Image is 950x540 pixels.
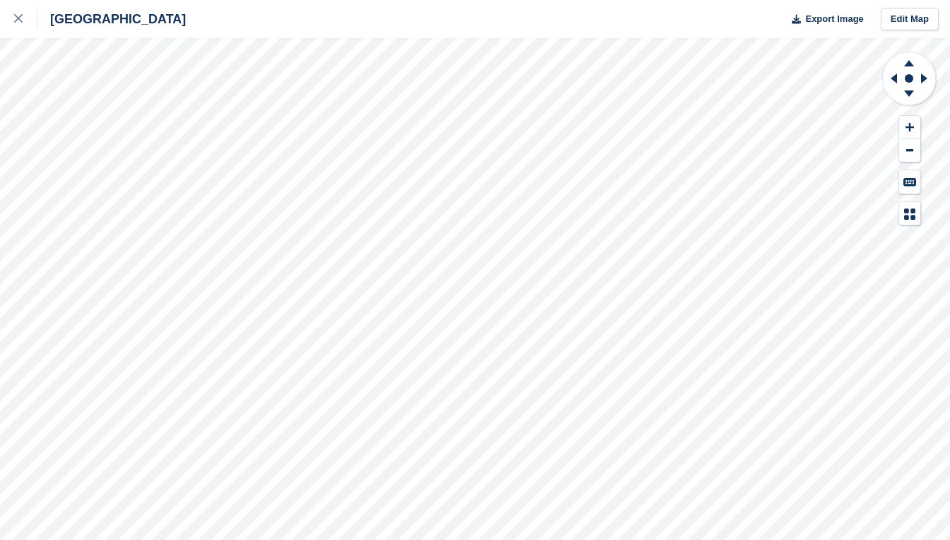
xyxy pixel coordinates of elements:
a: Edit Map [881,8,939,31]
button: Map Legend [899,202,920,225]
span: Export Image [805,12,863,26]
div: [GEOGRAPHIC_DATA] [37,11,186,28]
button: Export Image [783,8,864,31]
button: Keyboard Shortcuts [899,170,920,194]
button: Zoom Out [899,139,920,163]
button: Zoom In [899,116,920,139]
